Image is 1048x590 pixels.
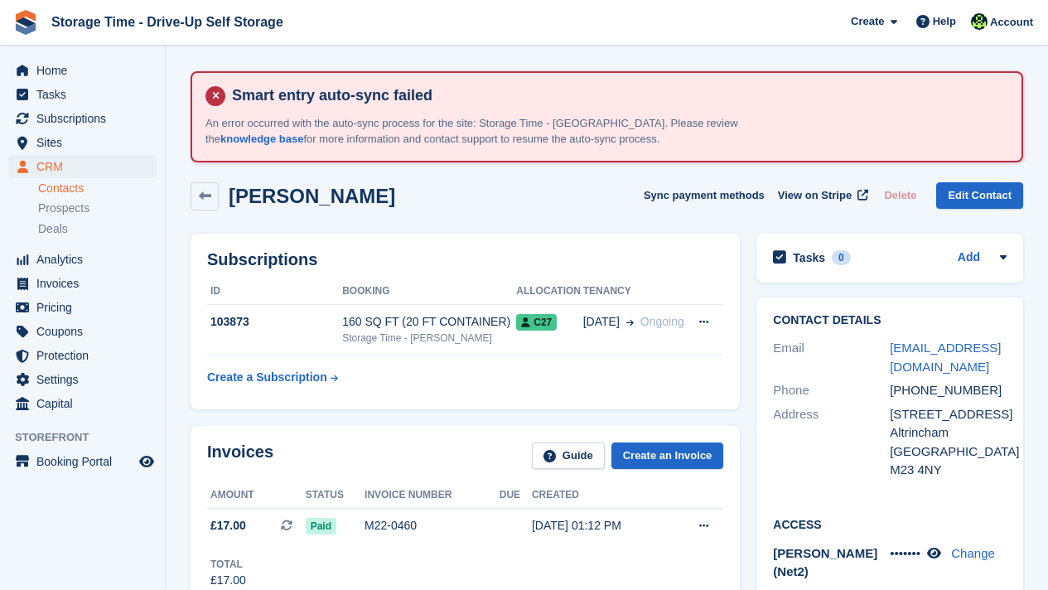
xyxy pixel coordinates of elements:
[210,572,246,589] div: £17.00
[851,13,884,30] span: Create
[773,314,1007,327] h2: Contact Details
[971,13,988,30] img: Laaibah Sarwar
[583,278,688,305] th: Tenancy
[38,181,157,196] a: Contacts
[583,313,620,331] span: [DATE]
[36,272,136,295] span: Invoices
[38,201,89,216] span: Prospects
[207,369,327,386] div: Create a Subscription
[36,107,136,130] span: Subscriptions
[8,320,157,343] a: menu
[990,14,1033,31] span: Account
[36,59,136,82] span: Home
[640,315,684,328] span: Ongoing
[207,250,723,269] h2: Subscriptions
[500,482,532,509] th: Due
[532,482,670,509] th: Created
[890,405,1007,424] div: [STREET_ADDRESS]
[36,83,136,106] span: Tasks
[8,59,157,82] a: menu
[38,221,68,237] span: Deals
[229,185,395,207] h2: [PERSON_NAME]
[365,482,500,509] th: Invoice number
[36,248,136,271] span: Analytics
[773,381,890,400] div: Phone
[207,362,338,393] a: Create a Subscription
[933,13,956,30] span: Help
[36,450,136,473] span: Booking Portal
[936,182,1023,210] a: Edit Contact
[8,155,157,178] a: menu
[36,392,136,415] span: Capital
[611,442,724,470] a: Create an Invoice
[36,296,136,319] span: Pricing
[306,482,365,509] th: Status
[306,518,336,534] span: Paid
[8,296,157,319] a: menu
[15,429,165,446] span: Storefront
[8,83,157,106] a: menu
[8,131,157,154] a: menu
[890,341,1001,374] a: [EMAIL_ADDRESS][DOMAIN_NAME]
[205,115,785,147] p: An error occurred with the auto-sync process for the site: Storage Time - [GEOGRAPHIC_DATA]. Plea...
[365,517,500,534] div: M22-0460
[225,86,1008,105] h4: Smart entry auto-sync failed
[137,452,157,472] a: Preview store
[890,442,1007,462] div: [GEOGRAPHIC_DATA]
[342,331,516,346] div: Storage Time - [PERSON_NAME]
[210,517,246,534] span: £17.00
[516,278,582,305] th: Allocation
[793,250,825,265] h2: Tasks
[207,442,273,470] h2: Invoices
[832,250,851,265] div: 0
[8,272,157,295] a: menu
[951,546,995,560] a: Change
[771,182,872,210] a: View on Stripe
[532,442,605,470] a: Guide
[877,182,923,210] button: Delete
[8,368,157,391] a: menu
[773,405,890,480] div: Address
[36,368,136,391] span: Settings
[36,131,136,154] span: Sites
[36,344,136,367] span: Protection
[890,461,1007,480] div: M23 4NY
[210,557,246,572] div: Total
[890,546,920,560] span: •••••••
[532,517,670,534] div: [DATE] 01:12 PM
[342,313,516,331] div: 160 SQ FT (20 FT CONTAINER)
[38,200,157,217] a: Prospects
[890,423,1007,442] div: Altrincham
[516,314,557,331] span: C27
[220,133,303,145] a: knowledge base
[8,248,157,271] a: menu
[8,107,157,130] a: menu
[8,392,157,415] a: menu
[342,278,516,305] th: Booking
[644,182,765,210] button: Sync payment methods
[8,344,157,367] a: menu
[38,220,157,238] a: Deals
[36,320,136,343] span: Coupons
[890,381,1007,400] div: [PHONE_NUMBER]
[13,10,38,35] img: stora-icon-8386f47178a22dfd0bd8f6a31ec36ba5ce8667c1dd55bd0f319d3a0aa187defe.svg
[8,450,157,473] a: menu
[778,187,852,204] span: View on Stripe
[45,8,290,36] a: Storage Time - Drive-Up Self Storage
[773,515,1007,532] h2: Access
[207,278,342,305] th: ID
[207,482,306,509] th: Amount
[773,339,890,376] div: Email
[207,313,342,331] div: 103873
[773,546,877,579] span: [PERSON_NAME] (Net2)
[36,155,136,178] span: CRM
[958,249,980,268] a: Add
